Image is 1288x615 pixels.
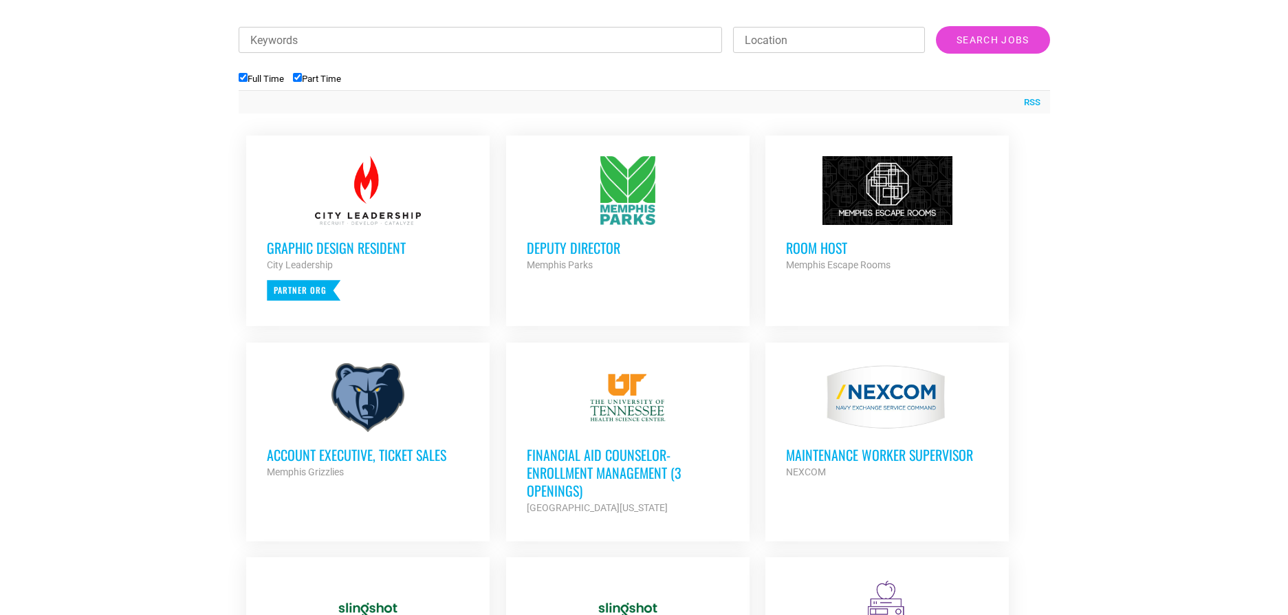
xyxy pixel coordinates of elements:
[239,74,284,84] label: Full Time
[506,343,750,537] a: Financial Aid Counselor-Enrollment Management (3 Openings) [GEOGRAPHIC_DATA][US_STATE]
[786,446,988,464] h3: MAINTENANCE WORKER SUPERVISOR
[527,502,668,513] strong: [GEOGRAPHIC_DATA][US_STATE]
[246,343,490,501] a: Account Executive, Ticket Sales Memphis Grizzlies
[239,27,723,53] input: Keywords
[267,239,469,257] h3: Graphic Design Resident
[267,280,340,301] p: Partner Org
[267,446,469,464] h3: Account Executive, Ticket Sales
[267,259,333,270] strong: City Leadership
[733,27,925,53] input: Location
[293,73,302,82] input: Part Time
[267,466,344,477] strong: Memphis Grizzlies
[293,74,341,84] label: Part Time
[765,136,1009,294] a: Room Host Memphis Escape Rooms
[765,343,1009,501] a: MAINTENANCE WORKER SUPERVISOR NEXCOM
[786,259,891,270] strong: Memphis Escape Rooms
[786,239,988,257] h3: Room Host
[1017,96,1040,109] a: RSS
[527,259,593,270] strong: Memphis Parks
[786,466,826,477] strong: NEXCOM
[506,136,750,294] a: Deputy Director Memphis Parks
[936,26,1049,54] input: Search Jobs
[527,446,729,499] h3: Financial Aid Counselor-Enrollment Management (3 Openings)
[527,239,729,257] h3: Deputy Director
[246,136,490,321] a: Graphic Design Resident City Leadership Partner Org
[239,73,248,82] input: Full Time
